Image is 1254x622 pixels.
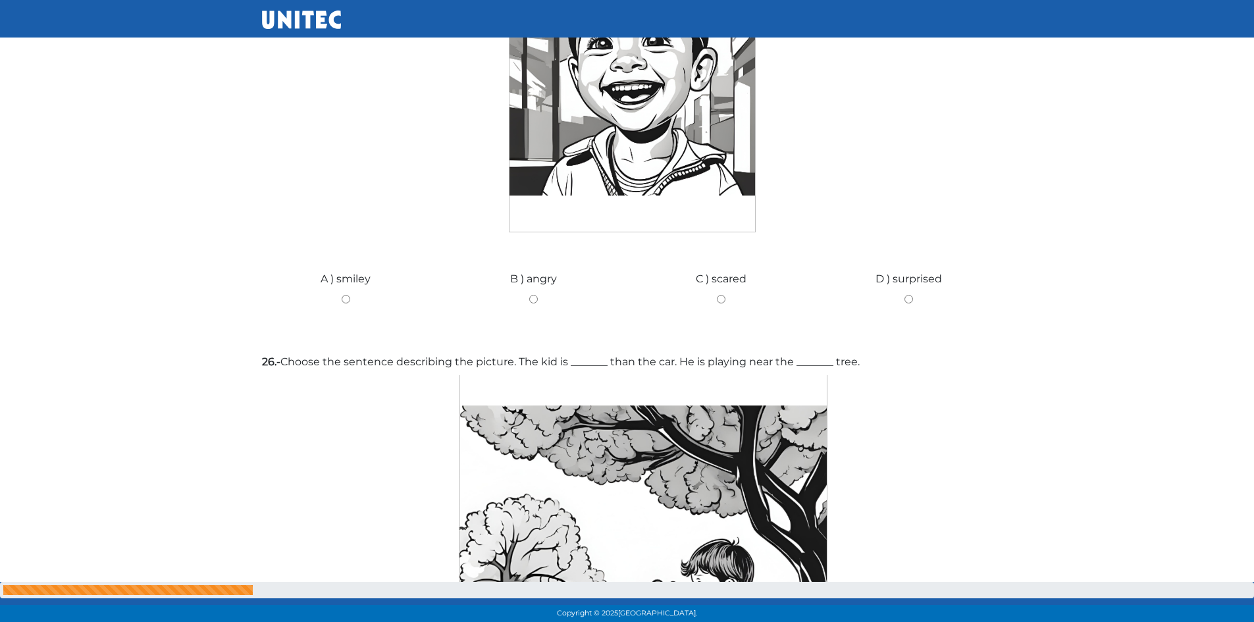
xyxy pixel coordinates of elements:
label: B ) angry [510,271,557,287]
label: C ) scared [696,271,746,287]
label: D ) surprised [875,271,942,287]
label: Choose the sentence describing the picture. The kid is _______ than the car. He is playing near t... [262,354,993,370]
strong: 26.- [262,355,280,368]
img: UNITEC [262,11,341,29]
label: A ) smiley [321,271,371,287]
span: [GEOGRAPHIC_DATA]. [618,609,697,617]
